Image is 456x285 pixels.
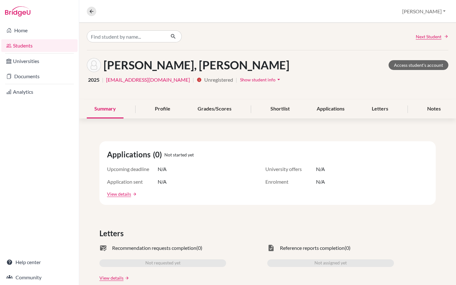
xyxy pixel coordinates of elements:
[5,6,30,16] img: Bridge-U
[197,77,202,82] i: info
[280,244,345,252] span: Reference reports completion
[145,259,180,267] span: Not requested yet
[87,30,165,42] input: Find student by name...
[190,100,239,118] div: Grades/Scores
[309,100,352,118] div: Applications
[416,33,448,40] a: Next Student
[196,244,202,252] span: (0)
[164,151,194,158] span: Not started yet
[265,165,316,173] span: University offers
[236,76,237,84] span: |
[107,149,153,160] span: Applications
[1,24,78,37] a: Home
[87,58,101,72] img: Jaloliddin Manguberdi Abduhafizov's avatar
[147,100,178,118] div: Profile
[106,76,190,84] a: [EMAIL_ADDRESS][DOMAIN_NAME]
[1,256,78,269] a: Help center
[316,178,325,186] span: N/A
[99,275,123,281] a: View details
[107,178,158,186] span: Application sent
[102,76,104,84] span: |
[153,149,164,160] span: (0)
[1,70,78,83] a: Documents
[240,77,275,82] span: Show student info
[263,100,297,118] div: Shortlist
[158,178,167,186] span: N/A
[88,76,99,84] span: 2025
[104,58,289,72] h1: [PERSON_NAME], [PERSON_NAME]
[364,100,396,118] div: Letters
[107,165,158,173] span: Upcoming deadline
[316,165,325,173] span: N/A
[158,165,167,173] span: N/A
[389,60,448,70] a: Access student's account
[107,191,131,197] a: View details
[275,76,282,83] i: arrow_drop_down
[1,39,78,52] a: Students
[265,178,316,186] span: Enrolment
[204,76,233,84] span: Unregistered
[1,55,78,67] a: Universities
[99,244,107,252] span: mark_email_read
[345,244,351,252] span: (0)
[87,100,123,118] div: Summary
[1,271,78,284] a: Community
[1,85,78,98] a: Analytics
[123,276,129,280] a: arrow_forward
[267,244,275,252] span: task
[112,244,196,252] span: Recommendation requests completion
[240,75,282,85] button: Show student infoarrow_drop_down
[399,5,448,17] button: [PERSON_NAME]
[420,100,448,118] div: Notes
[193,76,194,84] span: |
[99,228,126,239] span: Letters
[314,259,347,267] span: Not assigned yet
[131,192,137,196] a: arrow_forward
[416,33,441,40] span: Next Student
